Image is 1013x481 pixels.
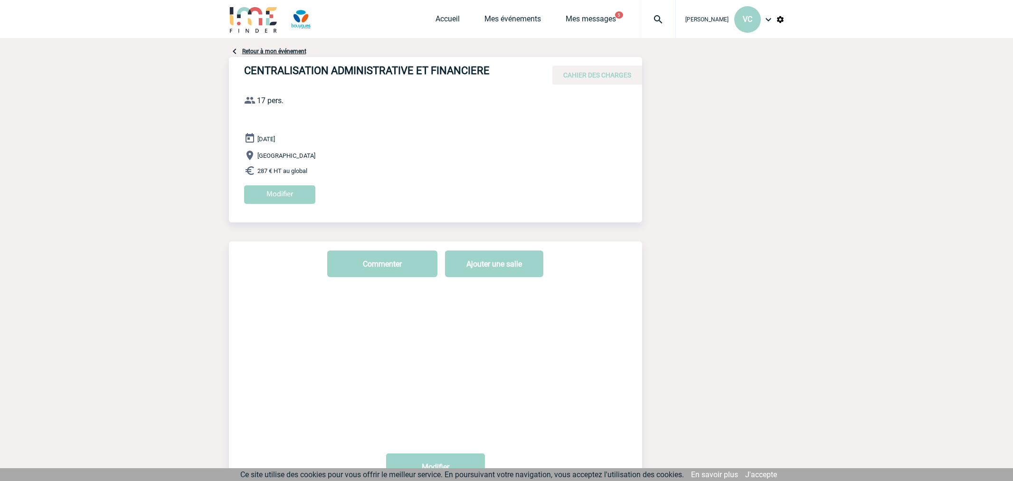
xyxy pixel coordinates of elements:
[445,250,543,277] button: Ajouter une salle
[257,96,284,105] span: 17 pers.
[685,16,729,23] span: [PERSON_NAME]
[745,470,777,479] a: J'accepte
[386,453,485,480] button: Modifier
[743,15,752,24] span: VC
[563,71,631,79] span: CAHIER DES CHARGES
[244,185,315,204] input: Modifier
[484,14,541,28] a: Mes événements
[615,11,623,19] button: 5
[566,14,616,28] a: Mes messages
[229,6,278,33] img: IME-Finder
[327,250,437,277] button: Commenter
[240,470,684,479] span: Ce site utilise des cookies pour vous offrir le meilleur service. En poursuivant votre navigation...
[257,152,315,159] span: [GEOGRAPHIC_DATA]
[242,48,306,55] a: Retour à mon événement
[691,470,738,479] a: En savoir plus
[257,167,307,174] span: 287 € HT au global
[244,65,529,81] h4: CENTRALISATION ADMINISTRATIVE ET FINANCIERE
[257,135,275,143] span: [DATE]
[435,14,460,28] a: Accueil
